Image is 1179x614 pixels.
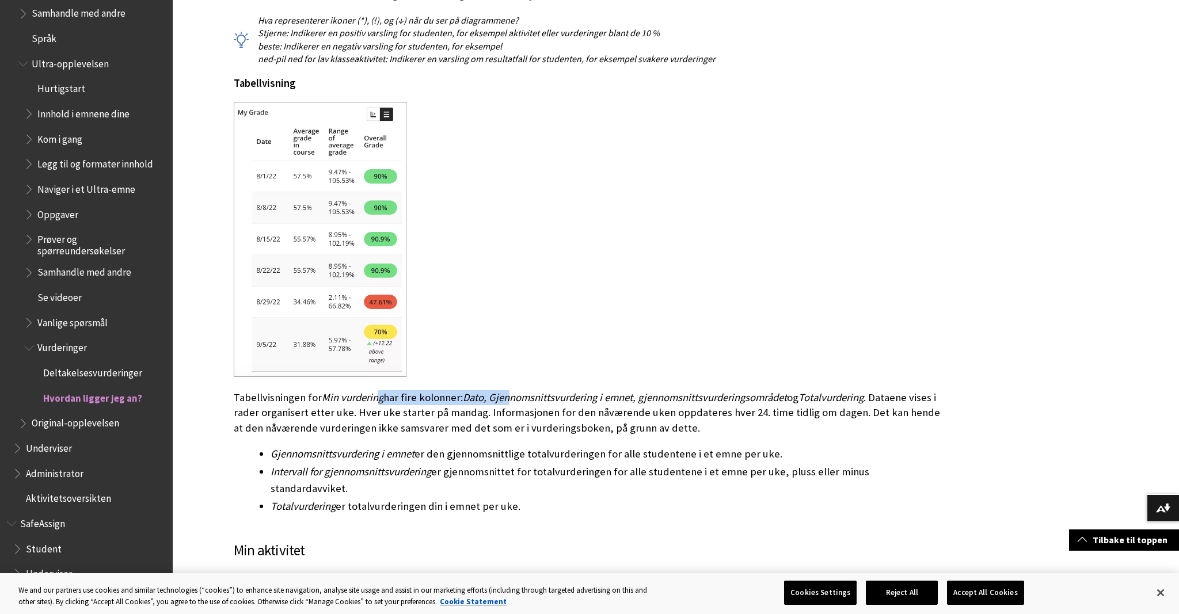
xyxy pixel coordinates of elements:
[37,263,131,279] span: Samhandle med andre
[26,539,62,555] span: Student
[37,154,153,170] span: Legg til og formater innhold
[234,540,948,562] h3: Min aktivitet
[32,54,109,70] span: Ultra-opplevelsen
[234,390,948,436] p: Tabellvisningen for har fire kolonner: og . Dataene vises i rader organisert etter uke. Hver uke ...
[26,464,83,479] span: Administrator
[798,391,864,404] span: Totalvurdering
[271,464,948,496] li: er gjennomsnittet for totalvurderingen for alle studentene i et emne per uke, pluss eller minus s...
[37,129,82,145] span: Kom i gang
[37,180,135,195] span: Naviger i et Ultra-emne
[37,338,87,354] span: Vurderinger
[37,205,78,220] span: Oppgaver
[271,447,414,460] span: Gjennomsnittsvurdering i emnet
[271,499,336,513] span: Totalvurdering
[866,581,938,605] button: Reject All
[32,414,119,429] span: Original-opplevelsen
[37,288,82,303] span: Se videoer
[1148,580,1173,605] button: Close
[43,363,142,379] span: Deltakelsesvurderinger
[37,79,85,95] span: Hurtigstart
[37,313,108,329] span: Vanlige spørsmål
[784,581,857,605] button: Cookies Settings
[440,597,507,607] a: More information about your privacy, opens in a new tab
[463,391,787,404] span: Dato, Gjennomsnittsvurdering i emnet, gjennomsnittsvurderingsområdet
[32,4,125,20] span: Samhandle med andre
[271,498,948,514] li: er totalvurderingen din i emnet per uke.
[322,391,383,404] span: Min vurdering
[234,77,296,90] span: Tabellvisning
[32,29,56,44] span: Språk
[26,489,111,504] span: Aktivitetsoversikten
[271,465,431,478] span: Intervall for gjennomsnittsvurdering
[26,438,72,454] span: Underviser
[1069,529,1179,551] a: Tilbake til toppen
[43,388,142,404] span: Hvordan ligger jeg an?
[37,230,165,257] span: Prøver og spørreundersøkelser
[947,581,1024,605] button: Accept All Cookies
[271,446,948,462] li: er den gjennomsnittlige totalvurderingen for alle studentene i et emne per uke.
[37,104,130,120] span: Innhold i emnene dine
[7,514,166,609] nav: Book outline for Blackboard SafeAssign
[234,102,406,377] img: Image of the My Grade table, with rows showing the student's grade by week with color-coded perce...
[20,514,65,529] span: SafeAssign
[18,585,648,607] div: We and our partners use cookies and similar technologies (“cookies”) to enhance site navigation, ...
[234,14,948,66] p: Hva representerer ikoner (*), (!), og (↓) når du ser på diagrammene? Stjerne: Indikerer en positi...
[26,564,72,579] span: Underviser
